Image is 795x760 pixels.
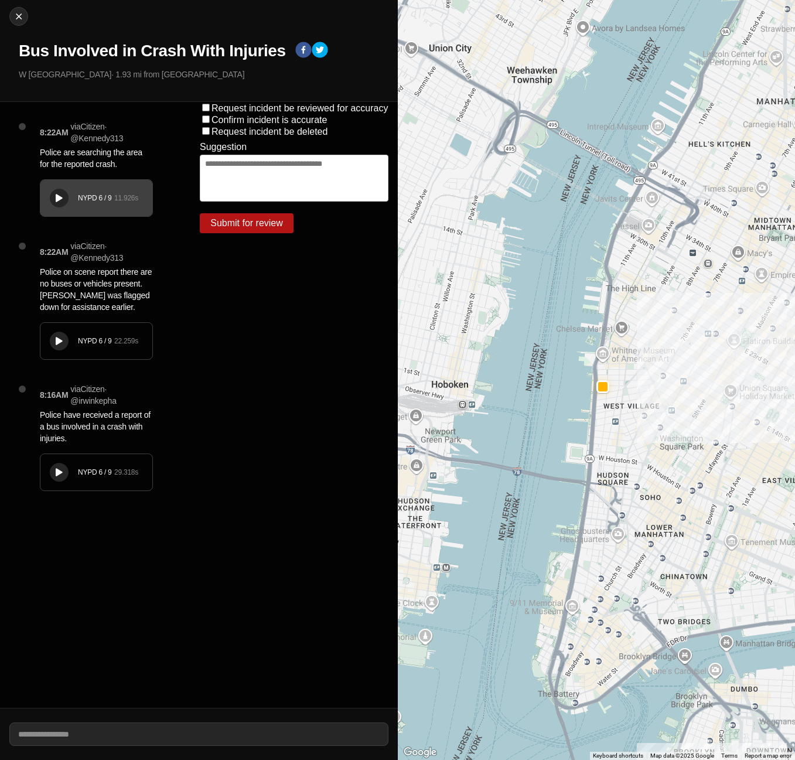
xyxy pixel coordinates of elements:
[78,468,114,477] div: NYPD 6 / 9
[40,409,153,444] p: Police have received a report of a bus involved in a crash with injuries.
[78,193,114,203] div: NYPD 6 / 9
[40,266,153,313] p: Police on scene report there are no buses or vehicles present. [PERSON_NAME] was flagged down for...
[40,246,68,258] p: 8:22AM
[40,127,68,138] p: 8:22AM
[650,752,714,759] span: Map data ©2025 Google
[114,336,138,346] div: 22.259 s
[40,389,68,401] p: 8:16AM
[200,213,294,233] button: Submit for review
[211,103,388,113] label: Request incident be reviewed for accuracy
[78,336,114,346] div: NYPD 6 / 9
[70,240,153,264] p: via Citizen · @ Kennedy313
[312,42,328,60] button: twitter
[13,11,25,22] img: cancel
[211,127,327,137] label: Request incident be deleted
[114,193,138,203] div: 11.926 s
[593,752,643,760] button: Keyboard shortcuts
[295,42,312,60] button: facebook
[745,752,791,759] a: Report a map error
[19,40,286,62] h1: Bus Involved in Crash With Injuries
[9,7,28,26] button: cancel
[401,745,439,760] a: Open this area in Google Maps (opens a new window)
[70,383,153,407] p: via Citizen · @ irwinkepha
[200,142,247,152] label: Suggestion
[721,752,738,759] a: Terms
[114,468,138,477] div: 29.318 s
[70,121,153,144] p: via Citizen · @ Kennedy313
[401,745,439,760] img: Google
[211,115,327,125] label: Confirm incident is accurate
[19,69,388,80] p: W [GEOGRAPHIC_DATA] · 1.93 mi from [GEOGRAPHIC_DATA]
[40,146,153,170] p: Police are searching the area for the reported crash.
